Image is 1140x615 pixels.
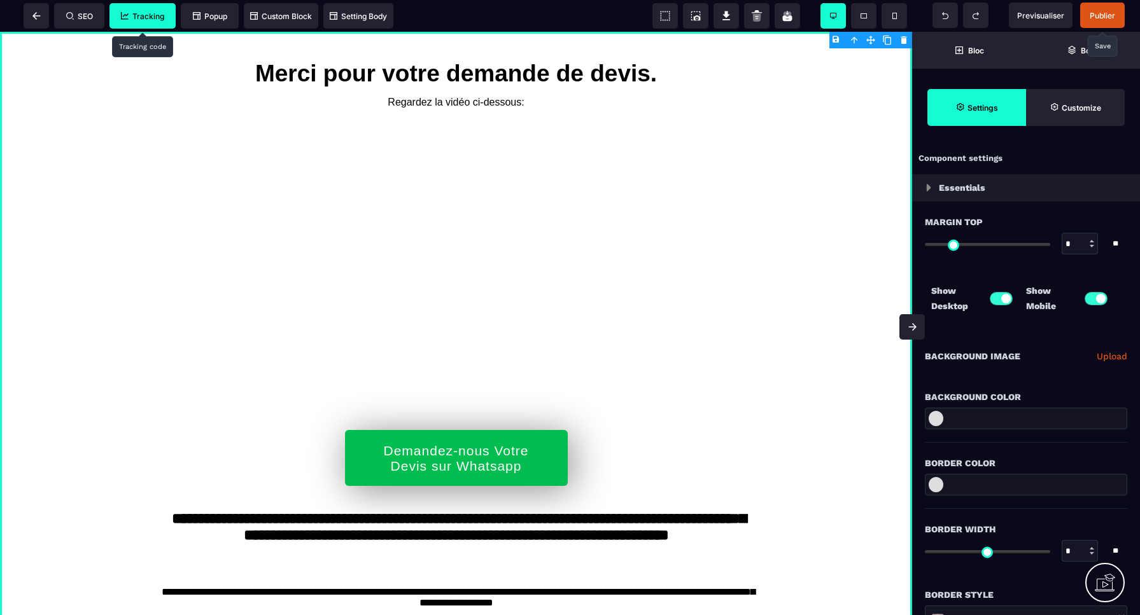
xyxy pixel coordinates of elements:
p: Background Image [925,349,1020,364]
div: Component settings [912,146,1140,171]
strong: Bloc [968,46,984,55]
span: Custom Block [250,11,312,21]
h1: Merci pour votre demande de devis. [159,22,753,62]
span: Open Layer Manager [1026,32,1140,69]
p: Essentials [939,180,985,195]
span: SEO [66,11,93,21]
span: Popup [193,11,227,21]
span: View components [652,3,678,29]
div: Border Style [925,587,1127,602]
strong: Customize [1062,103,1101,113]
span: Preview [1009,3,1073,28]
span: Open Blocks [912,32,1026,69]
button: Demandez-nous Votre Devis sur Whatsapp [345,398,568,454]
span: Margin Top [925,214,983,230]
p: Show Mobile [1026,283,1074,314]
span: Setting Body [330,11,387,21]
p: Show Desktop [931,283,979,314]
span: Open Style Manager [1026,89,1125,126]
a: Upload [1097,349,1127,364]
span: Tracking [121,11,164,21]
span: Settings [927,89,1026,126]
strong: Body [1081,46,1099,55]
span: Publier [1090,11,1115,20]
span: Previsualiser [1017,11,1064,20]
div: Border Color [925,455,1127,471]
span: Border Width [925,522,996,537]
span: Screenshot [683,3,708,29]
text: Regardez la vidéo ci-dessous: [159,62,753,79]
img: loading [926,184,931,191]
div: Background Color [925,389,1127,404]
strong: Settings [968,103,998,113]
